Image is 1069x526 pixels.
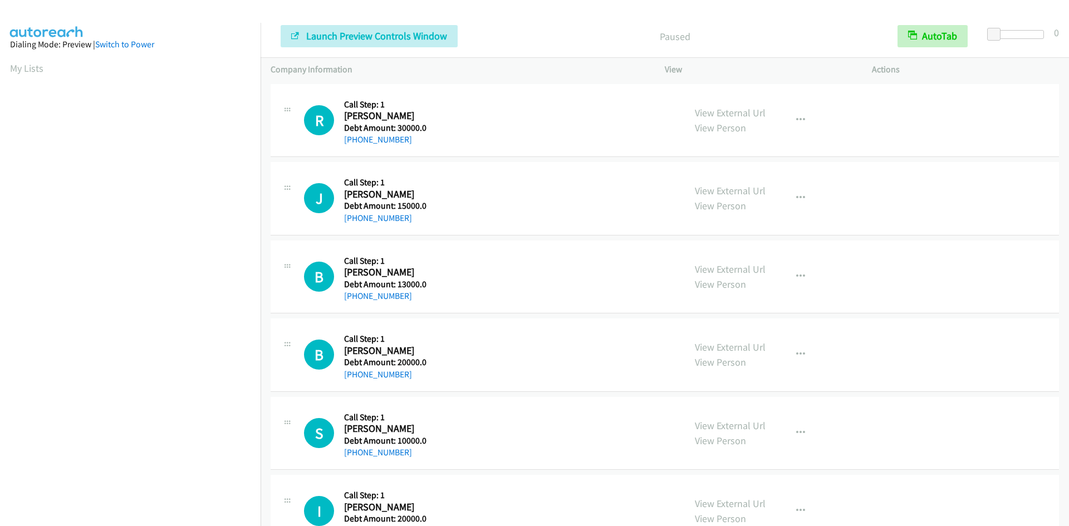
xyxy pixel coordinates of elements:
p: Paused [473,29,877,44]
h5: Debt Amount: 15000.0 [344,200,426,212]
h1: J [304,183,334,213]
a: [PHONE_NUMBER] [344,369,412,380]
a: View Person [695,199,746,212]
a: View External Url [695,263,766,276]
a: [PHONE_NUMBER] [344,213,412,223]
h1: S [304,418,334,448]
a: [PHONE_NUMBER] [344,134,412,145]
h5: Call Step: 1 [344,177,426,188]
a: My Lists [10,62,43,75]
a: View External Url [695,341,766,353]
p: View [665,63,852,76]
a: View Person [695,434,746,447]
a: [PHONE_NUMBER] [344,447,412,458]
h2: [PERSON_NAME] [344,422,425,435]
button: Launch Preview Controls Window [281,25,458,47]
a: View External Url [695,419,766,432]
span: Launch Preview Controls Window [306,30,447,42]
h5: Debt Amount: 13000.0 [344,279,426,290]
h5: Debt Amount: 20000.0 [344,357,426,368]
a: View Person [695,278,746,291]
p: Actions [872,63,1059,76]
h5: Call Step: 1 [344,333,426,345]
button: AutoTab [898,25,968,47]
a: View Person [695,356,746,368]
h1: R [304,105,334,135]
h5: Debt Amount: 30000.0 [344,122,426,134]
h5: Call Step: 1 [344,255,426,267]
h2: [PERSON_NAME] [344,345,425,357]
h2: [PERSON_NAME] [344,188,425,201]
h5: Call Step: 1 [344,99,426,110]
div: The call is yet to be attempted [304,496,334,526]
div: The call is yet to be attempted [304,262,334,292]
a: View External Url [695,497,766,510]
h1: B [304,340,334,370]
h2: [PERSON_NAME] [344,266,425,279]
div: The call is yet to be attempted [304,418,334,448]
a: [PHONE_NUMBER] [344,291,412,301]
div: The call is yet to be attempted [304,340,334,370]
h2: [PERSON_NAME] [344,110,425,122]
a: View External Url [695,106,766,119]
div: The call is yet to be attempted [304,183,334,213]
div: Dialing Mode: Preview | [10,38,251,51]
h1: I [304,496,334,526]
a: View Person [695,121,746,134]
h1: B [304,262,334,292]
div: 0 [1054,25,1059,40]
div: The call is yet to be attempted [304,105,334,135]
h5: Debt Amount: 20000.0 [344,513,426,524]
a: View External Url [695,184,766,197]
h5: Call Step: 1 [344,490,426,501]
p: Company Information [271,63,645,76]
a: Switch to Power [95,39,154,50]
div: Delay between calls (in seconds) [993,30,1044,39]
a: View Person [695,512,746,525]
h5: Call Step: 1 [344,412,426,423]
h2: [PERSON_NAME] [344,501,425,514]
h5: Debt Amount: 10000.0 [344,435,426,446]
